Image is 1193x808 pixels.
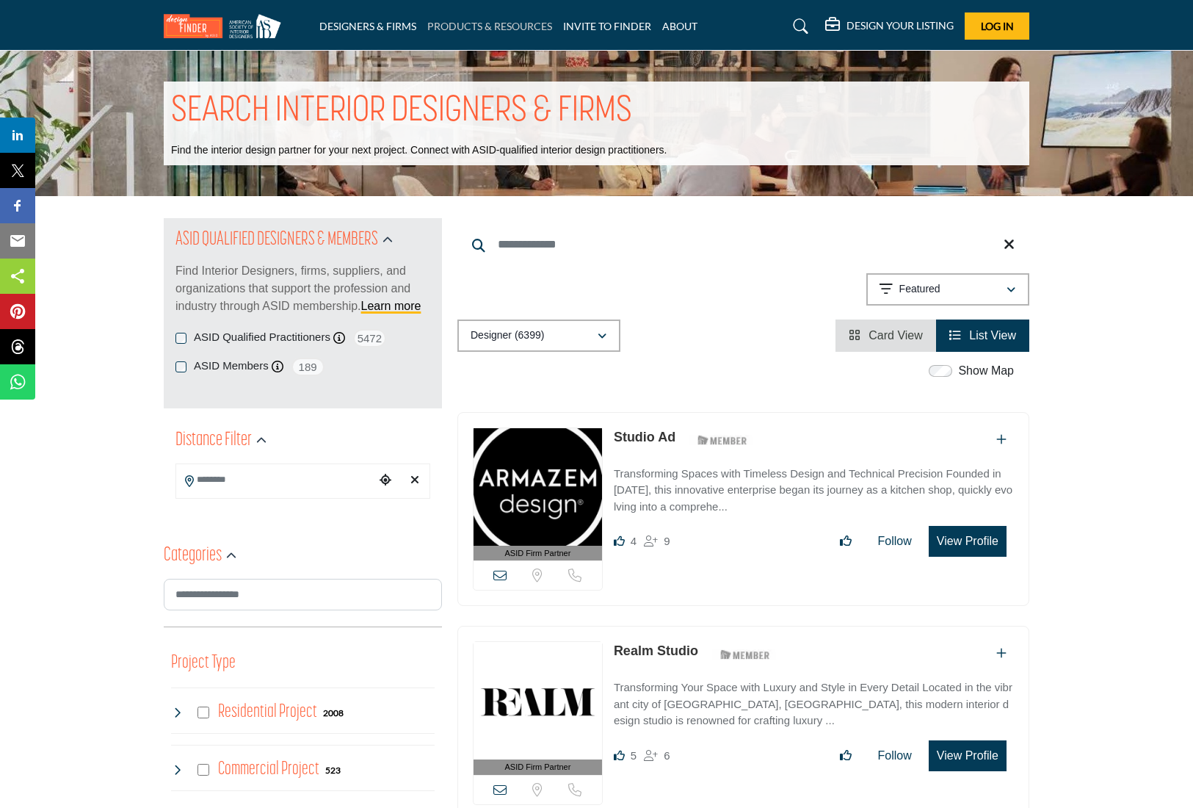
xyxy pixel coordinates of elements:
h2: Categories [164,543,222,569]
span: 5472 [353,329,386,347]
span: ASID Firm Partner [505,547,571,560]
span: 6 [664,749,670,762]
span: 189 [291,358,324,376]
div: Clear search location [404,465,426,497]
input: Search Location [176,466,374,494]
button: Like listing [830,527,861,556]
a: DESIGNERS & FIRMS [319,20,416,32]
a: Realm Studio [614,643,698,658]
a: PRODUCTS & RESOURCES [427,20,552,32]
h4: Residential Project: Types of projects range from simple residential renovations to highly comple... [218,699,317,725]
h2: Distance Filter [175,428,252,454]
input: ASID Qualified Practitioners checkbox [175,333,186,344]
li: Card View [835,320,936,352]
a: INVITE TO FINDER [563,20,651,32]
p: Designer (6399) [471,328,544,343]
a: Add To List [996,433,1007,446]
p: Transforming Your Space with Luxury and Style in Every Detail Located in the vibrant city of [GEO... [614,679,1014,729]
img: ASID Members Badge Icon [689,431,755,450]
span: 5 [631,749,637,762]
input: ASID Members checkbox [175,361,186,372]
a: Add To List [996,647,1007,660]
p: Transforming Spaces with Timeless Design and Technical Precision Founded in [DATE], this innovati... [614,466,1014,516]
i: Likes [614,535,625,547]
label: Show Map [958,362,1014,380]
p: Find the interior design partner for your next project. Connect with ASID-qualified interior desi... [171,143,667,158]
a: Learn more [361,300,421,312]
h1: SEARCH INTERIOR DESIGNERS & FIRMS [171,89,632,134]
a: Search [779,15,818,38]
input: Search Category [164,579,442,610]
input: Select Commercial Project checkbox [197,764,209,776]
button: Project Type [171,649,236,677]
div: Choose your current location [374,465,396,497]
div: DESIGN YOUR LISTING [825,18,954,35]
input: Search Keyword [457,227,1029,262]
p: Studio Ad [614,428,675,447]
img: ASID Members Badge Icon [712,645,778,663]
label: ASID Members [194,358,269,375]
button: Follow [869,527,921,556]
span: 9 [664,535,670,547]
i: Likes [614,750,625,761]
span: Log In [981,20,1014,32]
a: View Card [849,329,923,342]
button: Like listing [830,741,861,771]
button: View Profile [929,740,1007,771]
button: Log In [965,12,1029,40]
p: Realm Studio [614,641,698,661]
a: Transforming Spaces with Timeless Design and Technical Precision Founded in [DATE], this innovati... [614,457,1014,516]
input: Select Residential Project checkbox [197,707,209,718]
div: 523 Results For Commercial Project [325,763,341,776]
a: ASID Firm Partner [474,428,602,561]
div: Followers [644,533,670,550]
b: 523 [325,765,341,776]
h5: DESIGN YOUR LISTING [846,19,954,32]
div: 2008 Results For Residential Project [323,706,344,719]
a: Transforming Your Space with Luxury and Style in Every Detail Located in the vibrant city of [GEO... [614,671,1014,729]
button: View Profile [929,526,1007,557]
a: ABOUT [662,20,697,32]
a: ASID Firm Partner [474,642,602,775]
img: Studio Ad [474,428,602,546]
button: Follow [869,741,921,771]
span: ASID Firm Partner [505,761,571,773]
label: ASID Qualified Practitioners [194,329,330,346]
a: Studio Ad [614,430,675,444]
p: Featured [899,282,940,297]
h4: Commercial Project: Involve the design, construction, or renovation of spaces used for business p... [218,757,319,782]
img: Site Logo [164,14,289,38]
img: Realm Studio [474,642,602,760]
div: Followers [644,747,670,765]
button: Featured [866,273,1029,306]
button: Designer (6399) [457,320,620,352]
li: List View [936,320,1029,352]
p: Find Interior Designers, firms, suppliers, and organizations that support the profession and indu... [175,262,430,315]
b: 2008 [323,708,344,718]
h2: ASID QUALIFIED DESIGNERS & MEMBERS [175,227,378,253]
span: Card View [869,329,923,342]
a: View List [949,329,1016,342]
span: List View [969,329,1016,342]
span: 4 [631,535,637,547]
